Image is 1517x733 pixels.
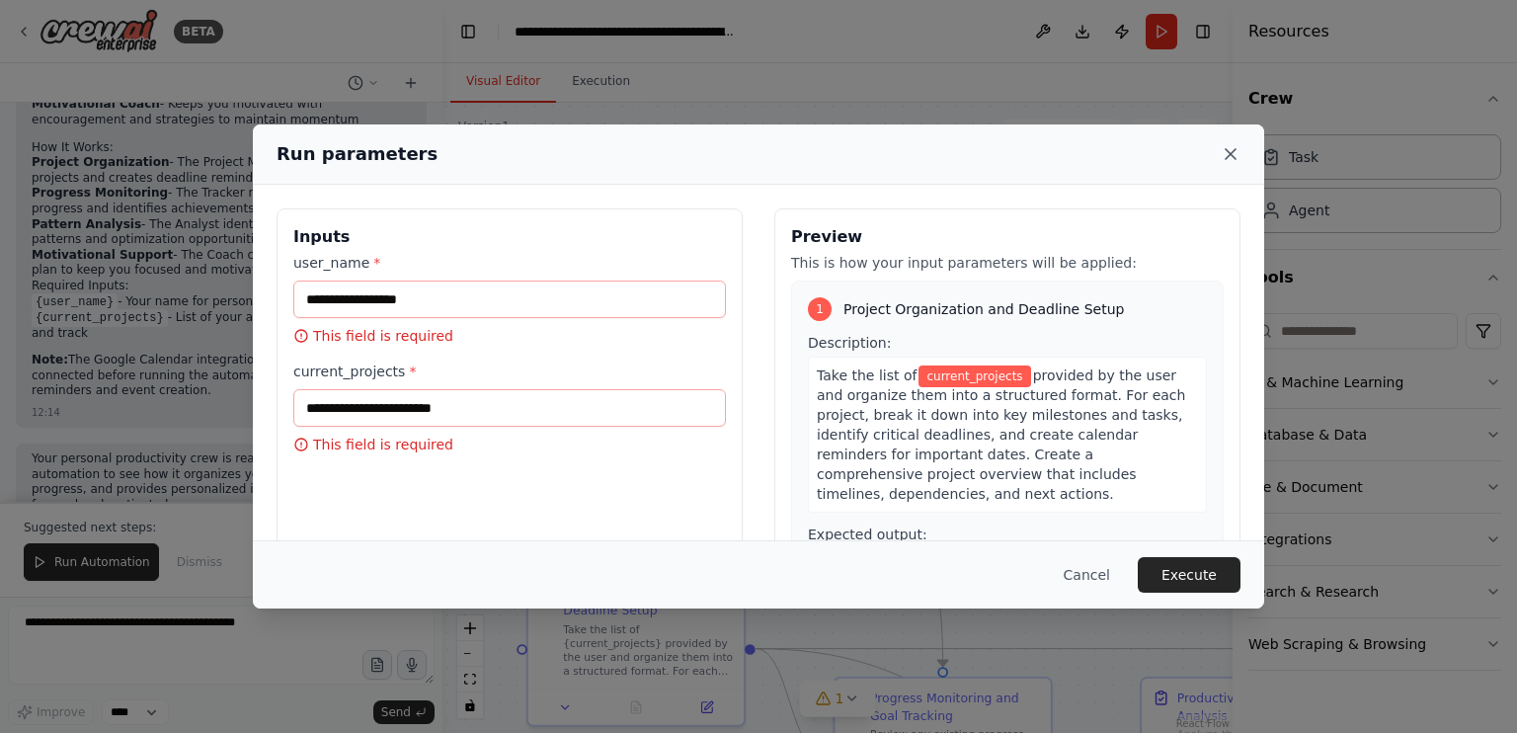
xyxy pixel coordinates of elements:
[808,527,927,542] span: Expected output:
[791,225,1224,249] h3: Preview
[808,335,891,351] span: Description:
[843,299,1124,319] span: Project Organization and Deadline Setup
[293,225,726,249] h3: Inputs
[1048,557,1126,593] button: Cancel
[1138,557,1240,593] button: Execute
[808,297,832,321] div: 1
[293,326,726,346] p: This field is required
[817,367,917,383] span: Take the list of
[277,140,438,168] h2: Run parameters
[791,253,1224,273] p: This is how your input parameters will be applied:
[293,253,726,273] label: user_name
[293,435,726,454] p: This field is required
[918,366,1030,387] span: Variable: current_projects
[293,362,726,381] label: current_projects
[817,367,1185,502] span: provided by the user and organize them into a structured format. For each project, break it down ...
